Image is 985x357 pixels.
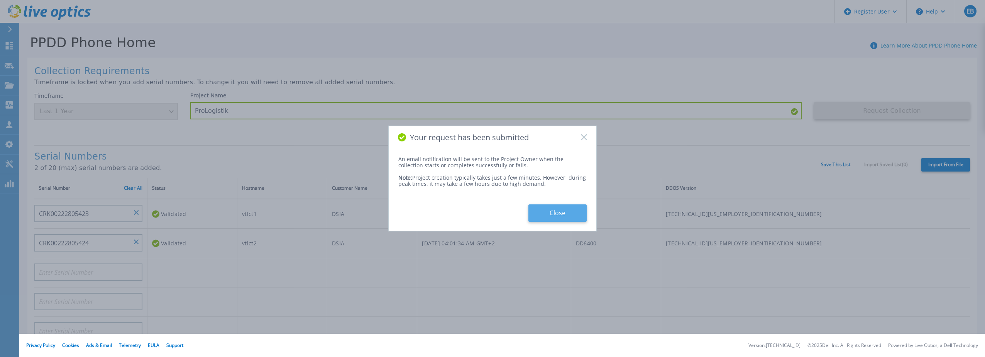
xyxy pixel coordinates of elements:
[166,342,183,348] a: Support
[398,174,412,181] span: Note:
[148,342,159,348] a: EULA
[528,204,587,222] button: Close
[398,168,587,187] div: Project creation typically takes just a few minutes. However, during peak times, it may take a fe...
[26,342,55,348] a: Privacy Policy
[62,342,79,348] a: Cookies
[888,343,978,348] li: Powered by Live Optics, a Dell Technology
[410,133,529,142] span: Your request has been submitted
[398,156,587,168] div: An email notification will be sent to the Project Owner when the collection starts or completes s...
[86,342,112,348] a: Ads & Email
[748,343,801,348] li: Version: [TECHNICAL_ID]
[119,342,141,348] a: Telemetry
[807,343,881,348] li: © 2025 Dell Inc. All Rights Reserved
